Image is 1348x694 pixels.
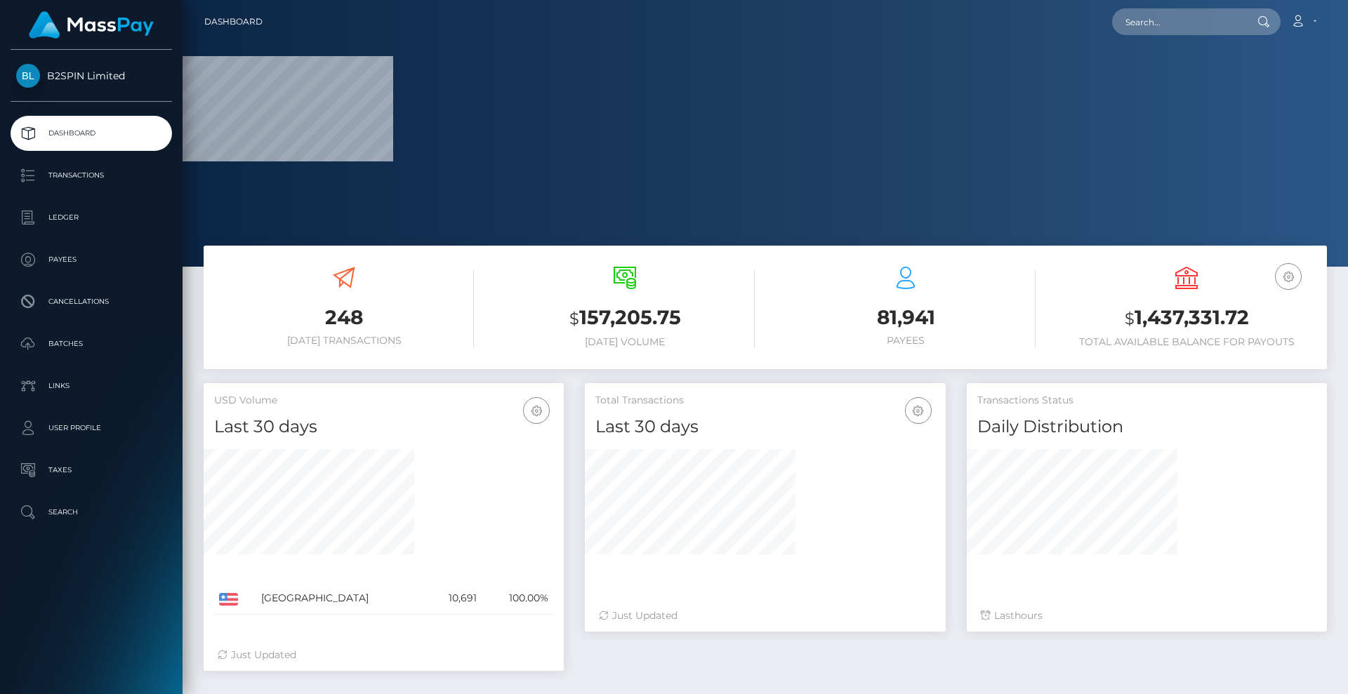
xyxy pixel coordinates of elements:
span: B2SPIN Limited [11,69,172,82]
h3: 157,205.75 [495,304,755,333]
img: B2SPIN Limited [16,64,40,88]
a: Payees [11,242,172,277]
p: Payees [16,249,166,270]
h6: Total Available Balance for Payouts [1057,336,1316,348]
p: Cancellations [16,291,166,312]
p: Ledger [16,207,166,228]
div: Just Updated [599,608,931,623]
a: Transactions [11,158,172,193]
a: Search [11,495,172,530]
h5: USD Volume [214,394,553,408]
a: Taxes [11,453,172,488]
h4: Last 30 days [214,415,553,439]
h4: Daily Distribution [977,415,1316,439]
p: User Profile [16,418,166,439]
p: Search [16,502,166,523]
h4: Last 30 days [595,415,934,439]
p: Links [16,375,166,396]
td: [GEOGRAPHIC_DATA] [256,582,427,615]
p: Dashboard [16,123,166,144]
td: 100.00% [482,582,553,615]
h6: [DATE] Volume [495,336,755,348]
a: Links [11,368,172,403]
h6: Payees [776,335,1036,347]
h3: 248 [214,304,474,331]
h3: 81,941 [776,304,1036,331]
p: Taxes [16,460,166,481]
h3: 1,437,331.72 [1057,304,1316,333]
a: Dashboard [204,7,263,36]
a: Ledger [11,200,172,235]
div: Just Updated [218,648,550,662]
img: MassPay Logo [29,11,154,39]
h5: Total Transactions [595,394,934,408]
h6: [DATE] Transactions [214,335,474,347]
a: Cancellations [11,284,172,319]
small: $ [569,309,579,328]
p: Transactions [16,165,166,186]
a: Dashboard [11,116,172,151]
p: Batches [16,333,166,354]
td: 10,691 [427,582,482,615]
small: $ [1125,309,1135,328]
a: Batches [11,326,172,361]
img: US.png [219,593,238,606]
a: User Profile [11,411,172,446]
div: Last hours [981,608,1313,623]
input: Search... [1112,8,1244,35]
h5: Transactions Status [977,394,1316,408]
